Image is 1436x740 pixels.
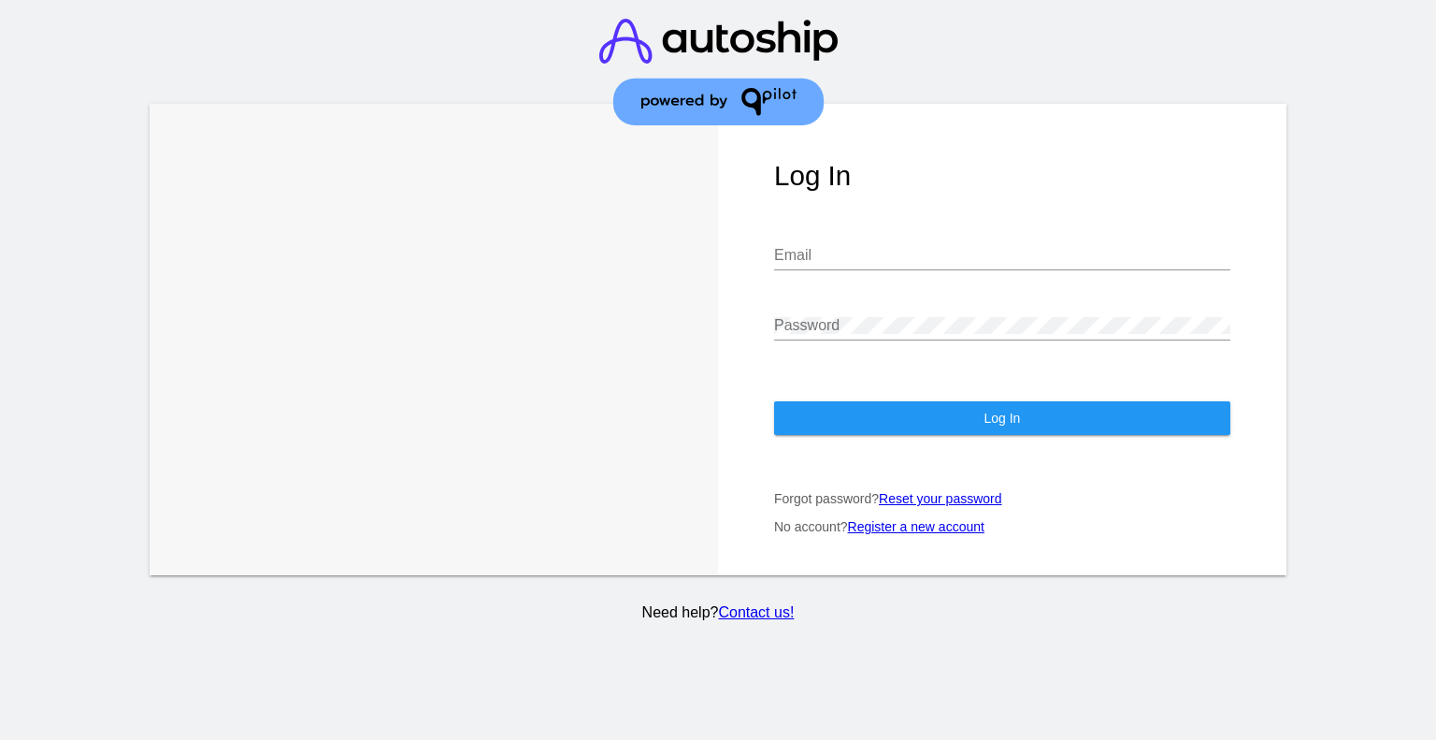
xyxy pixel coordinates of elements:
a: Register a new account [848,519,984,534]
input: Email [774,247,1230,264]
p: Need help? [147,604,1290,621]
p: No account? [774,519,1230,534]
p: Forgot password? [774,491,1230,506]
a: Reset your password [879,491,1002,506]
h1: Log In [774,160,1230,192]
button: Log In [774,401,1230,435]
span: Log In [984,411,1020,426]
a: Contact us! [718,604,794,620]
